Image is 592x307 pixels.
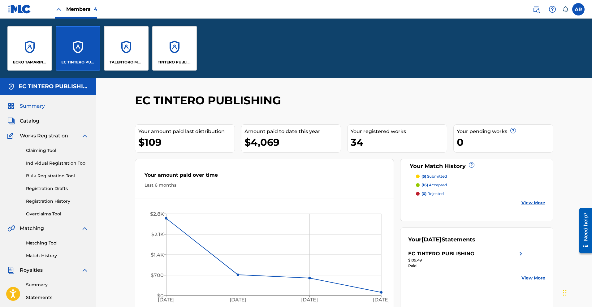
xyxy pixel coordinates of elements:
a: AccountsEC TINTERO PUBLISHING [56,26,100,71]
div: Last 6 months [145,182,385,188]
span: Matching [20,225,44,232]
a: AccountsECKO TAMARINDO PUBLISHING [7,26,52,71]
tspan: [DATE] [158,297,174,303]
iframe: Resource Center [575,205,592,255]
tspan: $2.1K [151,231,164,237]
a: Bulk Registration Tool [26,173,89,179]
p: EC TINTERO PUBLISHING [61,59,95,65]
span: (5) [421,174,426,179]
img: Accounts [7,83,15,90]
p: TINTERO PUBLISHING [158,59,192,65]
span: Works Registration [20,132,68,140]
p: TALENTORO MUSIC PUBLISHING [110,59,143,65]
tspan: [DATE] [301,297,318,303]
div: Help [546,3,559,15]
tspan: $0 [157,293,163,299]
span: [DATE] [421,236,442,243]
p: submitted [421,174,447,179]
iframe: Chat Widget [561,277,592,307]
div: Your Match History [408,162,545,171]
a: (0) rejected [416,191,545,197]
div: Your amount paid over time [145,171,385,182]
a: (5) submitted [416,174,545,179]
span: ? [511,128,516,133]
img: Works Registration [7,132,15,140]
a: CatalogCatalog [7,117,39,125]
a: Overclaims Tool [26,211,89,217]
img: search [533,6,540,13]
tspan: $2.8K [150,211,164,217]
a: Public Search [530,3,542,15]
h5: EC TINTERO PUBLISHING [19,83,89,90]
a: Matching Tool [26,240,89,246]
div: Drag [563,283,567,302]
img: expand [81,132,89,140]
a: SummarySummary [7,102,45,110]
span: ? [469,162,474,167]
a: EC TINTERO PUBLISHINGright chevron icon$109.49Paid [408,250,525,269]
tspan: $1.4K [150,252,164,258]
div: $4,069 [244,135,341,149]
div: User Menu [572,3,585,15]
a: Statements [26,294,89,301]
div: Your amount paid last distribution [138,128,235,135]
img: Royalties [7,266,15,274]
tspan: [DATE] [373,297,390,303]
a: Individual Registration Tool [26,160,89,166]
img: expand [81,266,89,274]
img: expand [81,225,89,232]
a: Match History [26,253,89,259]
p: ECKO TAMARINDO PUBLISHING [13,59,47,65]
tspan: [DATE] [229,297,246,303]
div: Paid [408,263,525,269]
p: accepted [421,182,447,188]
img: MLC Logo [7,5,31,14]
div: Your Statements [408,236,475,244]
img: Matching [7,225,15,232]
div: 34 [351,135,447,149]
h2: EC TINTERO PUBLISHING [135,93,284,107]
span: Members [66,6,97,13]
p: rejected [421,191,444,197]
span: Summary [20,102,45,110]
div: 0 [457,135,553,149]
img: right chevron icon [517,250,525,257]
div: $109.49 [408,257,525,263]
img: help [549,6,556,13]
span: Catalog [20,117,39,125]
a: AccountsTINTERO PUBLISHING [152,26,197,71]
a: Registration Drafts [26,185,89,192]
a: (16) accepted [416,182,545,188]
img: Catalog [7,117,15,125]
a: Claiming Tool [26,147,89,154]
span: 4 [94,6,97,12]
div: EC TINTERO PUBLISHING [408,250,474,257]
a: Registration History [26,198,89,205]
div: $109 [138,135,235,149]
div: Amount paid to date this year [244,128,341,135]
span: (16) [421,183,428,187]
a: AccountsTALENTORO MUSIC PUBLISHING [104,26,149,71]
img: Summary [7,102,15,110]
div: Notifications [562,6,568,12]
a: View More [521,275,545,281]
div: Your pending works [457,128,553,135]
div: Your registered works [351,128,447,135]
a: Summary [26,282,89,288]
a: View More [521,200,545,206]
span: (0) [421,191,426,196]
tspan: $700 [150,272,163,278]
img: Close [55,6,63,13]
span: Royalties [20,266,43,274]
